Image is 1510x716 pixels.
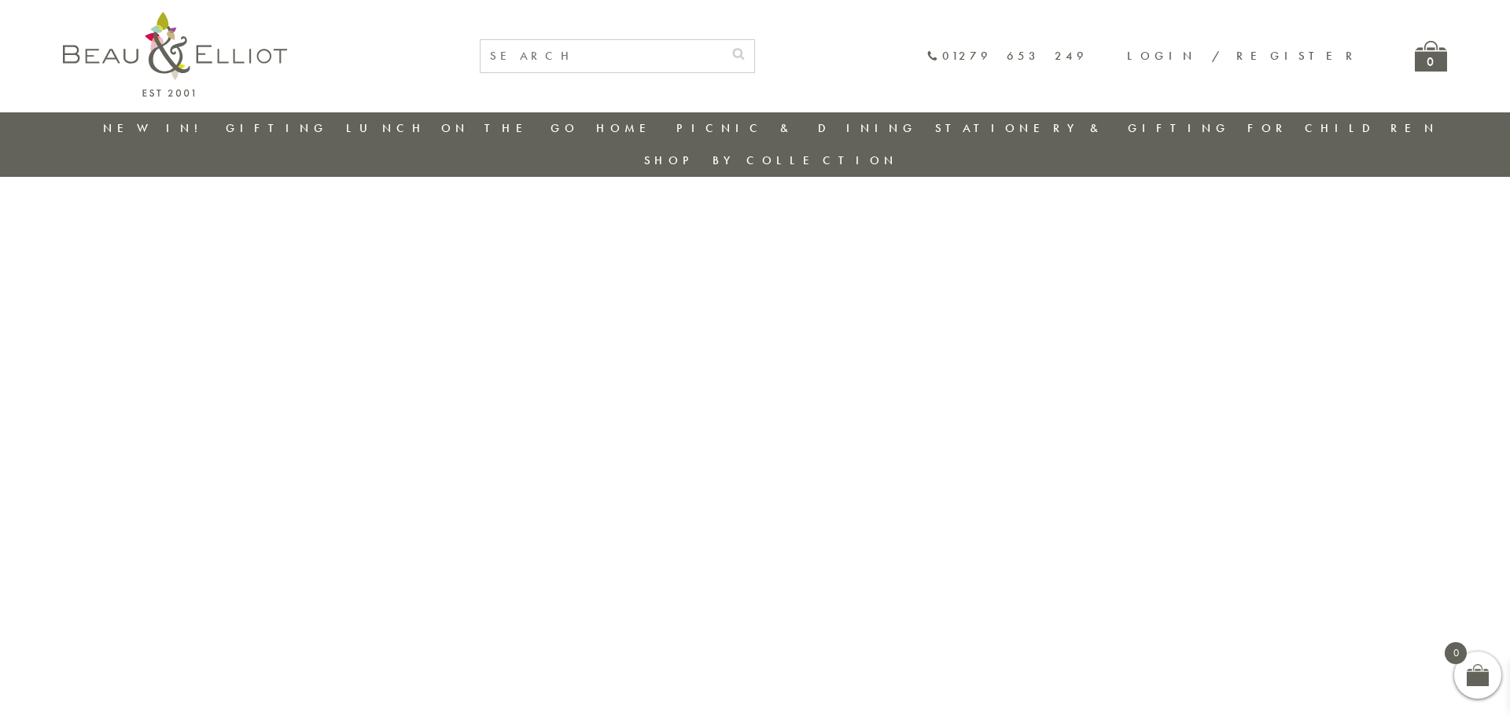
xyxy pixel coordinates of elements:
a: 0 [1415,41,1447,72]
a: Stationery & Gifting [935,120,1230,136]
a: Picnic & Dining [676,120,917,136]
a: For Children [1247,120,1438,136]
a: Shop by collection [644,152,898,168]
a: Gifting [226,120,328,136]
input: SEARCH [481,40,723,72]
a: Lunch On The Go [346,120,579,136]
span: 0 [1445,642,1467,664]
a: Home [596,120,659,136]
a: 01279 653 249 [926,50,1088,63]
a: New in! [103,120,208,136]
img: logo [63,12,287,97]
a: Login / Register [1127,48,1360,64]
